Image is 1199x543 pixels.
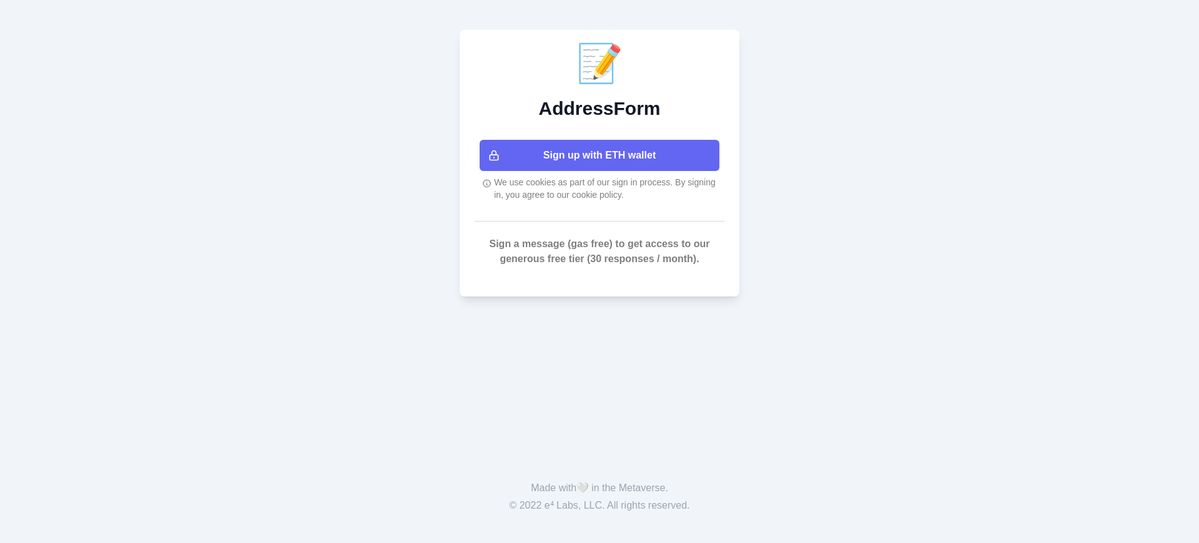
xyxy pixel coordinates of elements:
p: Made with in the Metaverse. [20,481,1179,496]
button: Sign up with ETH wallet [480,140,719,171]
div: 📝 [475,45,724,82]
span: 🤍 [576,482,589,493]
p: © 2022 e⁴ Labs, LLC. All rights reserved. [20,498,1179,513]
p: Sign a message (gas free) to get access to our generous free tier (30 responses / month). [475,237,724,267]
h2: AddressForm [475,97,724,120]
div: We use cookies as part of our sign in process. By signing in, you agree to our cookie policy. [475,176,724,201]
